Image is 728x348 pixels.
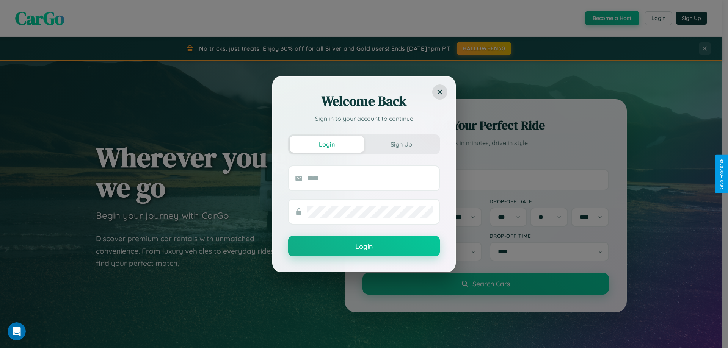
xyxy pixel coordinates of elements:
[290,136,364,153] button: Login
[719,159,724,189] div: Give Feedback
[288,114,440,123] p: Sign in to your account to continue
[288,92,440,110] h2: Welcome Back
[364,136,438,153] button: Sign Up
[8,322,26,340] iframe: Intercom live chat
[288,236,440,256] button: Login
